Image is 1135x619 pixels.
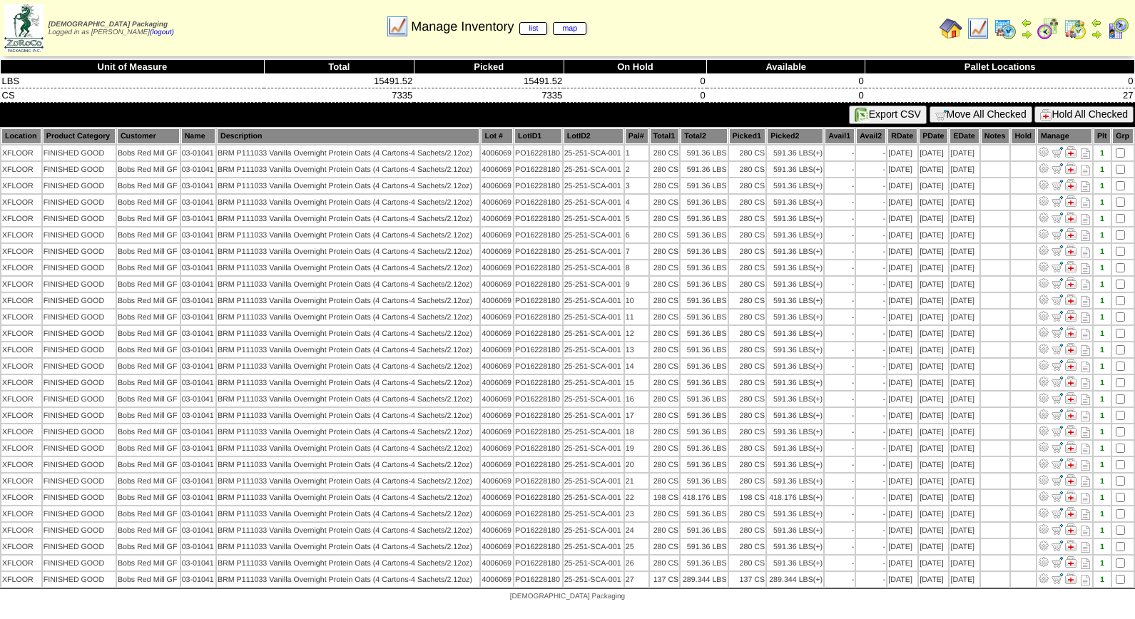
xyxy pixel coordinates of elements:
img: Move [1052,195,1063,207]
i: Note [1081,230,1090,241]
img: Manage Hold [1065,556,1077,568]
td: 4006069 [481,162,513,177]
td: 7335 [264,88,414,103]
img: calendarblend.gif [1037,17,1059,40]
td: 25-251-SCA-001 [564,195,624,210]
img: Adjust [1038,540,1049,551]
th: Plt [1094,128,1111,144]
td: 280 CS [650,178,680,193]
td: 591.36 LBS [767,244,823,259]
td: PO16228180 [514,178,562,193]
div: 1 [1094,247,1110,256]
img: Move [1052,507,1063,518]
img: Manage Hold [1065,409,1077,420]
td: 03-01041 [181,227,215,242]
span: [DEMOGRAPHIC_DATA] Packaging [49,21,168,29]
th: Notes [981,128,1010,144]
th: Lot # [481,128,513,144]
td: [DATE] [887,227,917,242]
img: Move [1052,491,1063,502]
td: 25-251-SCA-001 [564,178,624,193]
img: Move [1052,425,1063,436]
td: 4006069 [481,145,513,160]
td: [DATE] [950,145,979,160]
td: [DATE] [919,244,948,259]
td: 03-01041 [181,162,215,177]
img: Manage Hold [1065,392,1077,404]
img: Manage Hold [1065,163,1077,174]
img: Adjust [1038,261,1049,272]
td: 591.36 LBS [767,195,823,210]
img: zoroco-logo-small.webp [4,4,44,52]
td: 4 [625,195,648,210]
td: CS [1,88,265,103]
td: PO16228180 [514,244,562,259]
img: Adjust [1038,245,1049,256]
td: BRM P111033 Vanilla Overnight Protein Oats (4 Cartons-4 Sachets/2.12oz) [217,227,480,242]
td: Bobs Red Mill GF [117,260,180,275]
td: [DATE] [919,145,948,160]
td: 4006069 [481,260,513,275]
td: 03-01041 [181,145,215,160]
div: 1 [1094,198,1110,207]
td: 4006069 [481,195,513,210]
td: XFLOOR [1,227,41,242]
a: (logout) [150,29,174,36]
td: - [856,145,886,160]
td: FINISHED GOOD [43,244,116,259]
td: 03-01041 [181,260,215,275]
div: (+) [813,247,823,256]
div: (+) [813,165,823,174]
th: LotID2 [564,128,624,144]
td: 280 CS [729,145,766,160]
img: Move [1052,179,1063,190]
img: home.gif [940,17,962,40]
img: Adjust [1038,474,1049,486]
td: 591.36 LBS [681,211,727,226]
td: - [825,162,855,177]
img: calendarinout.gif [1064,17,1086,40]
img: line_graph.gif [967,17,989,40]
td: PO16228180 [514,211,562,226]
img: Move [1052,228,1063,240]
img: Move [1052,163,1063,174]
img: Manage Hold [1065,294,1077,305]
td: PO16228180 [514,195,562,210]
img: Move [1052,523,1063,535]
td: FINISHED GOOD [43,178,116,193]
td: 03-01041 [181,211,215,226]
td: 591.36 LBS [767,211,823,226]
img: Adjust [1038,195,1049,207]
th: PDate [919,128,948,144]
td: 280 CS [729,178,766,193]
td: FINISHED GOOD [43,195,116,210]
img: Adjust [1038,491,1049,502]
th: Available [707,60,865,74]
th: Unit of Measure [1,60,265,74]
td: - [825,244,855,259]
td: 280 CS [729,227,766,242]
img: Manage Hold [1065,458,1077,469]
td: [DATE] [887,244,917,259]
button: Hold All Checked [1034,106,1134,123]
td: 03-01041 [181,244,215,259]
td: [DATE] [950,211,979,226]
th: Picked [414,60,564,74]
th: Name [181,128,215,144]
td: [DATE] [919,195,948,210]
img: Manage Hold [1065,507,1077,518]
td: [DATE] [887,178,917,193]
img: Move [1052,441,1063,453]
i: Note [1081,165,1090,175]
td: 591.36 LBS [681,145,727,160]
td: 591.36 LBS [681,227,727,242]
i: Note [1081,198,1090,208]
img: Adjust [1038,277,1049,289]
th: Pal# [625,128,648,144]
th: Total1 [650,128,680,144]
td: BRM P111033 Vanilla Overnight Protein Oats (4 Cartons-4 Sachets/2.12oz) [217,162,480,177]
img: Manage Hold [1065,343,1077,354]
td: XFLOOR [1,162,41,177]
td: 25-251-SCA-001 [564,145,624,160]
div: (+) [813,198,823,207]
